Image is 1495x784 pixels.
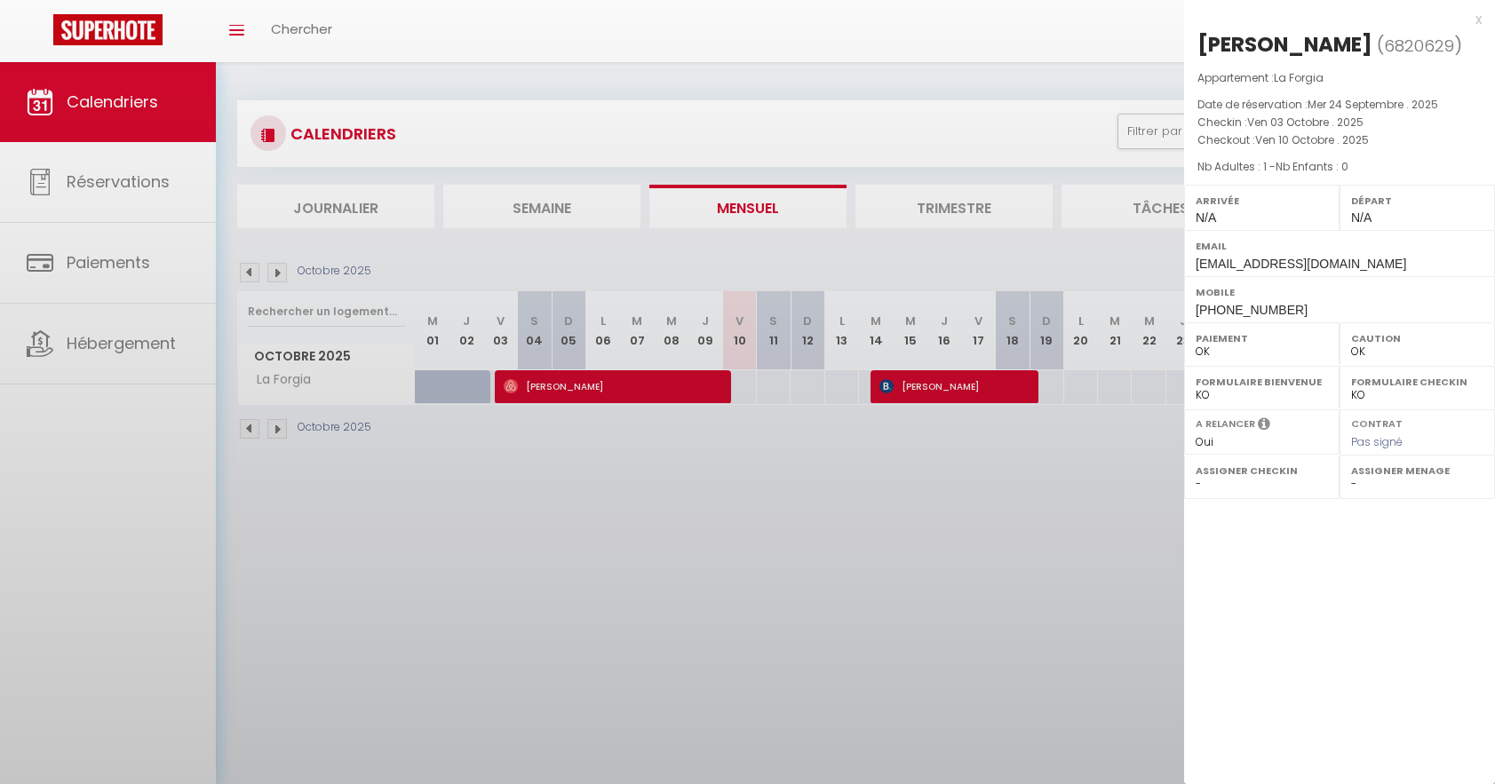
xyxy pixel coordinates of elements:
[1308,97,1438,112] span: Mer 24 Septembre . 2025
[1196,373,1328,391] label: Formulaire Bienvenue
[1351,192,1483,210] label: Départ
[1196,462,1328,479] label: Assigner Checkin
[1196,303,1308,317] span: [PHONE_NUMBER]
[1274,70,1324,85] span: La Forgia
[1276,159,1348,174] span: Nb Enfants : 0
[1196,257,1406,271] span: [EMAIL_ADDRESS][DOMAIN_NAME]
[1196,283,1483,301] label: Mobile
[1197,114,1482,131] p: Checkin :
[1197,159,1348,174] span: Nb Adultes : 1 -
[1351,210,1372,225] span: N/A
[1377,33,1462,58] span: ( )
[1247,115,1364,130] span: Ven 03 Octobre . 2025
[1197,69,1482,87] p: Appartement :
[1197,30,1372,59] div: [PERSON_NAME]
[1351,329,1483,347] label: Caution
[1184,9,1482,30] div: x
[1197,131,1482,149] p: Checkout :
[1351,373,1483,391] label: Formulaire Checkin
[1196,210,1216,225] span: N/A
[1351,416,1403,428] label: Contrat
[1196,192,1328,210] label: Arrivée
[1196,416,1255,432] label: A relancer
[1197,96,1482,114] p: Date de réservation :
[1196,237,1483,255] label: Email
[1351,434,1403,449] span: Pas signé
[1351,462,1483,479] label: Assigner Menage
[1258,416,1270,436] i: Sélectionner OUI si vous souhaiter envoyer les séquences de messages post-checkout
[1196,329,1328,347] label: Paiement
[1384,35,1454,57] span: 6820629
[1255,132,1369,147] span: Ven 10 Octobre . 2025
